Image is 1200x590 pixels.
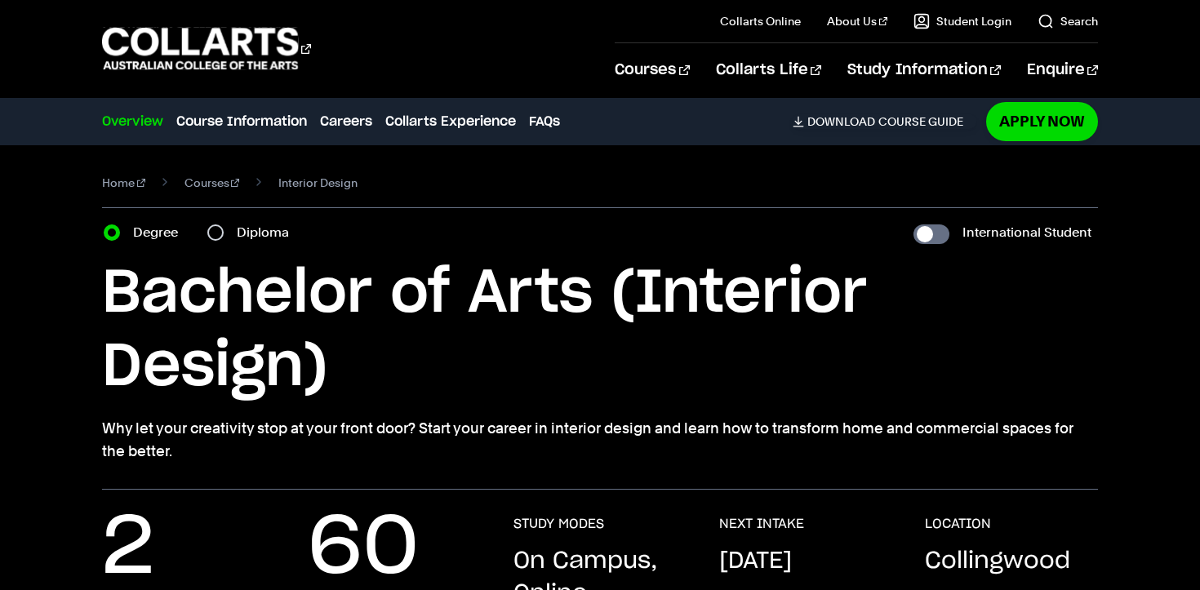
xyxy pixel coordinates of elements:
h1: Bachelor of Arts (Interior Design) [102,257,1098,404]
label: International Student [962,221,1091,244]
a: Student Login [913,13,1011,29]
label: Degree [133,221,188,244]
a: Collarts Online [720,13,801,29]
a: Collarts Experience [385,112,516,131]
a: About Us [827,13,887,29]
a: Enquire [1027,43,1098,97]
label: Diploma [237,221,299,244]
a: Overview [102,112,163,131]
a: Apply Now [986,102,1098,140]
a: Courses [184,171,240,194]
span: Download [807,114,875,129]
span: Interior Design [278,171,358,194]
a: Courses [615,43,689,97]
a: Careers [320,112,372,131]
a: DownloadCourse Guide [793,114,976,129]
p: Why let your creativity stop at your front door? Start your career in interior design and learn h... [102,417,1098,463]
a: Search [1038,13,1098,29]
a: FAQs [529,112,560,131]
p: 60 [308,516,419,581]
p: 2 [102,516,154,581]
div: Go to homepage [102,25,311,72]
a: Study Information [847,43,1001,97]
p: [DATE] [719,545,792,578]
h3: LOCATION [925,516,991,532]
h3: NEXT INTAKE [719,516,804,532]
p: Collingwood [925,545,1070,578]
a: Home [102,171,145,194]
a: Collarts Life [716,43,821,97]
a: Course Information [176,112,307,131]
h3: STUDY MODES [513,516,604,532]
